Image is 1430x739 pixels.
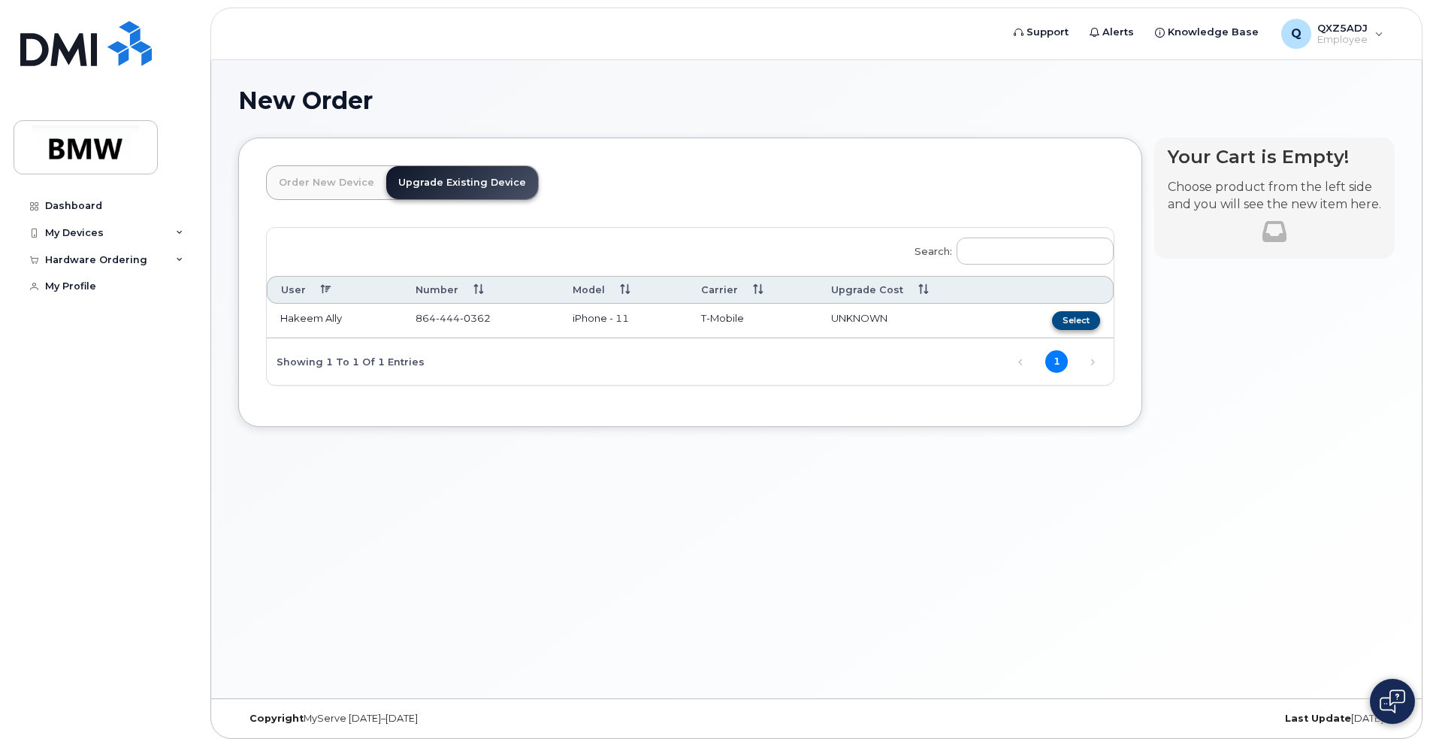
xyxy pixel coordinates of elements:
td: iPhone - 11 [559,304,688,338]
a: Previous [1009,351,1032,374]
a: Upgrade Existing Device [386,166,538,199]
a: 1 [1045,350,1068,373]
th: Upgrade Cost: activate to sort column ascending [818,276,999,304]
button: Select [1052,311,1100,330]
span: 0362 [460,312,491,324]
label: Search: [905,228,1114,270]
strong: Copyright [249,713,304,724]
th: Model: activate to sort column ascending [559,276,688,304]
th: Number: activate to sort column ascending [402,276,559,304]
div: [DATE] [1009,713,1395,725]
span: 864 [416,312,491,324]
h4: Your Cart is Empty! [1168,147,1381,167]
input: Search: [957,238,1114,265]
p: Choose product from the left side and you will see the new item here. [1168,179,1381,214]
div: Showing 1 to 1 of 1 entries [267,348,425,374]
h1: New Order [238,87,1395,114]
td: Hakeem Ally [267,304,402,338]
a: Next [1081,351,1104,374]
th: User: activate to sort column descending [267,276,402,304]
div: MyServe [DATE]–[DATE] [238,713,624,725]
span: 444 [436,312,460,324]
span: UNKNOWN [831,312,887,324]
a: Order New Device [267,166,386,199]
td: T-Mobile [688,304,818,338]
img: Open chat [1380,689,1405,713]
strong: Last Update [1285,713,1351,724]
th: Carrier: activate to sort column ascending [688,276,818,304]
